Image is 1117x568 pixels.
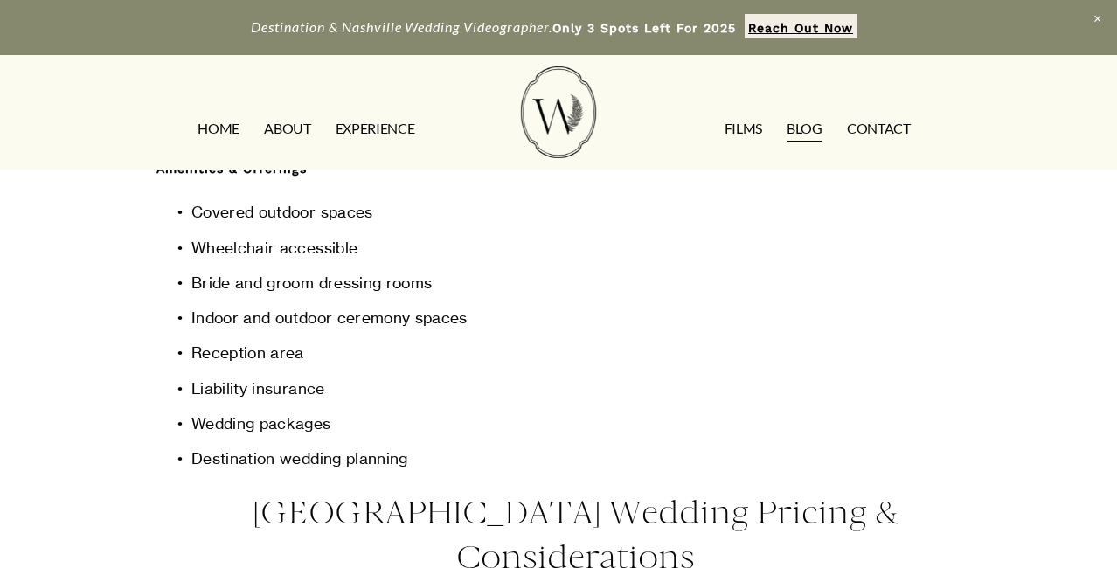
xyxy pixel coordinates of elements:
[847,114,911,142] a: CONTACT
[191,304,961,332] p: Indoor and outdoor ceremony spaces
[191,339,961,367] p: Reception area
[336,114,415,142] a: EXPERIENCE
[198,114,239,142] a: HOME
[191,375,961,403] p: Liability insurance
[521,66,596,158] img: Wild Fern Weddings
[191,410,961,438] p: Wedding packages
[191,198,961,226] p: Covered outdoor spaces
[748,21,853,35] strong: Reach Out Now
[191,445,961,473] p: Destination wedding planning
[264,114,310,142] a: ABOUT
[787,114,822,142] a: Blog
[725,114,762,142] a: FILMS
[745,14,857,38] a: Reach Out Now
[191,234,961,262] p: Wheelchair accessible
[191,269,961,297] p: Bride and groom dressing rooms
